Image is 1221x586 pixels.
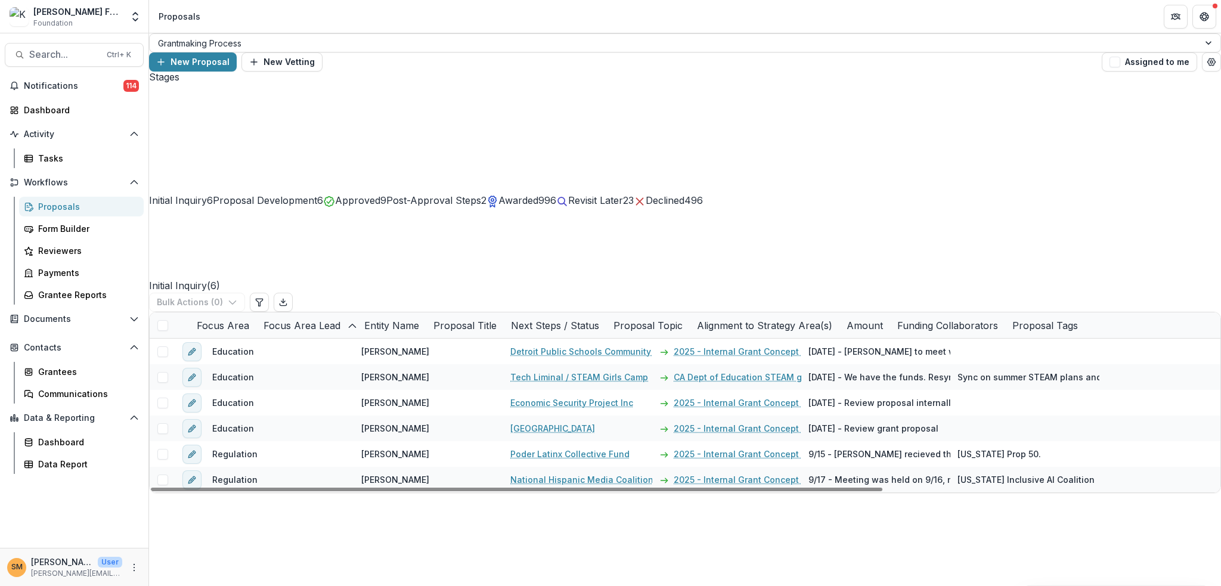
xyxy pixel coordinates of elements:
[127,5,144,29] button: Open entity switcher
[634,193,703,207] button: Declined496
[250,293,269,312] button: Edit table settings
[19,197,144,216] a: Proposals
[38,222,134,235] div: Form Builder
[684,194,703,206] span: 496
[213,194,317,206] span: Proposal Development
[182,393,202,413] button: edit
[190,318,256,333] div: Focus Area
[510,396,633,409] a: Economic Security Project Inc
[890,312,1005,338] div: Funding Collaborators
[182,342,202,361] button: edit
[33,5,122,18] div: [PERSON_NAME] Foundation
[19,285,144,305] a: Grantee Reports
[361,371,429,383] span: [PERSON_NAME]
[890,318,1005,333] div: Funding Collaborators
[357,312,426,338] div: Entity Name
[19,362,144,382] a: Grantees
[19,148,144,168] a: Tasks
[274,293,293,312] button: Export table data
[24,178,125,188] span: Workflows
[674,345,821,358] a: 2025 - Internal Grant Concept Form
[957,473,1095,486] span: [US_STATE] Inclusive AI Coalition
[486,193,556,207] button: Awarded996
[207,194,213,206] span: 6
[10,7,29,26] img: Kapor Foundation
[38,266,134,279] div: Payments
[212,473,258,486] span: Regulation
[149,194,207,206] span: Initial Inquiry
[19,219,144,238] a: Form Builder
[808,473,1165,486] span: 9/17 - Meeting was held on 9/16, need to check in with focus area lead for more info.
[674,422,821,435] a: 2025 - Internal Grant Concept Form
[24,413,125,423] span: Data & Reporting
[98,557,122,568] p: User
[674,448,821,460] a: 2025 - Internal Grant Concept Form
[256,312,357,338] div: Focus Area Lead
[357,318,426,333] div: Entity Name
[504,318,606,333] div: Next Steps / Status
[29,49,100,60] span: Search...
[361,473,429,486] span: [PERSON_NAME]
[510,422,595,435] a: [GEOGRAPHIC_DATA]
[24,81,123,91] span: Notifications
[127,560,141,575] button: More
[380,194,386,206] span: 9
[31,568,122,579] p: [PERSON_NAME][EMAIL_ADDRESS][PERSON_NAME][DOMAIN_NAME]
[38,387,134,400] div: Communications
[510,448,630,460] a: Poder Latinx Collective Fund
[19,384,144,404] a: Communications
[182,368,202,387] button: edit
[361,345,429,358] span: [PERSON_NAME]
[212,448,258,460] span: Regulation
[1005,312,1085,338] div: Proposal Tags
[212,345,254,358] span: Education
[5,76,144,95] button: Notifications114
[19,263,144,283] a: Payments
[123,80,139,92] span: 114
[839,318,890,333] div: Amount
[182,419,202,438] button: edit
[38,365,134,378] div: Grantees
[182,470,202,489] button: edit
[38,458,134,470] div: Data Report
[1202,52,1221,72] button: Open table manager
[323,193,386,207] button: Approved9
[33,18,73,29] span: Foundation
[510,473,653,486] a: National Hispanic Media Coalition
[24,129,125,139] span: Activity
[19,432,144,452] a: Dashboard
[190,312,256,338] div: Focus Area
[808,422,938,435] span: [DATE] - Review grant proposal
[361,422,429,435] span: [PERSON_NAME]
[690,312,839,338] div: Alignment to Strategy Area(s)
[361,396,429,409] span: [PERSON_NAME]
[149,72,1221,83] span: Stages
[538,194,556,206] span: 996
[5,173,144,192] button: Open Workflows
[674,371,819,383] a: CA Dept of Education STEAM grant
[104,48,134,61] div: Ctrl + K
[149,293,245,312] button: Bulk Actions (0)
[504,312,606,338] div: Next Steps / Status
[839,312,890,338] div: Amount
[606,318,690,333] div: Proposal Topic
[606,312,690,338] div: Proposal Topic
[5,43,144,67] button: Search...
[38,436,134,448] div: Dashboard
[426,318,504,333] div: Proposal Title
[182,445,202,464] button: edit
[674,396,821,409] a: 2025 - Internal Grant Concept Form
[808,396,956,409] span: [DATE] - Review proposal internally
[317,194,323,206] span: 6
[241,52,323,72] button: New Vetting
[1005,318,1085,333] div: Proposal Tags
[5,309,144,328] button: Open Documents
[498,194,538,206] span: Awarded
[426,312,504,338] div: Proposal Title
[212,396,254,409] span: Education
[361,448,429,460] span: [PERSON_NAME]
